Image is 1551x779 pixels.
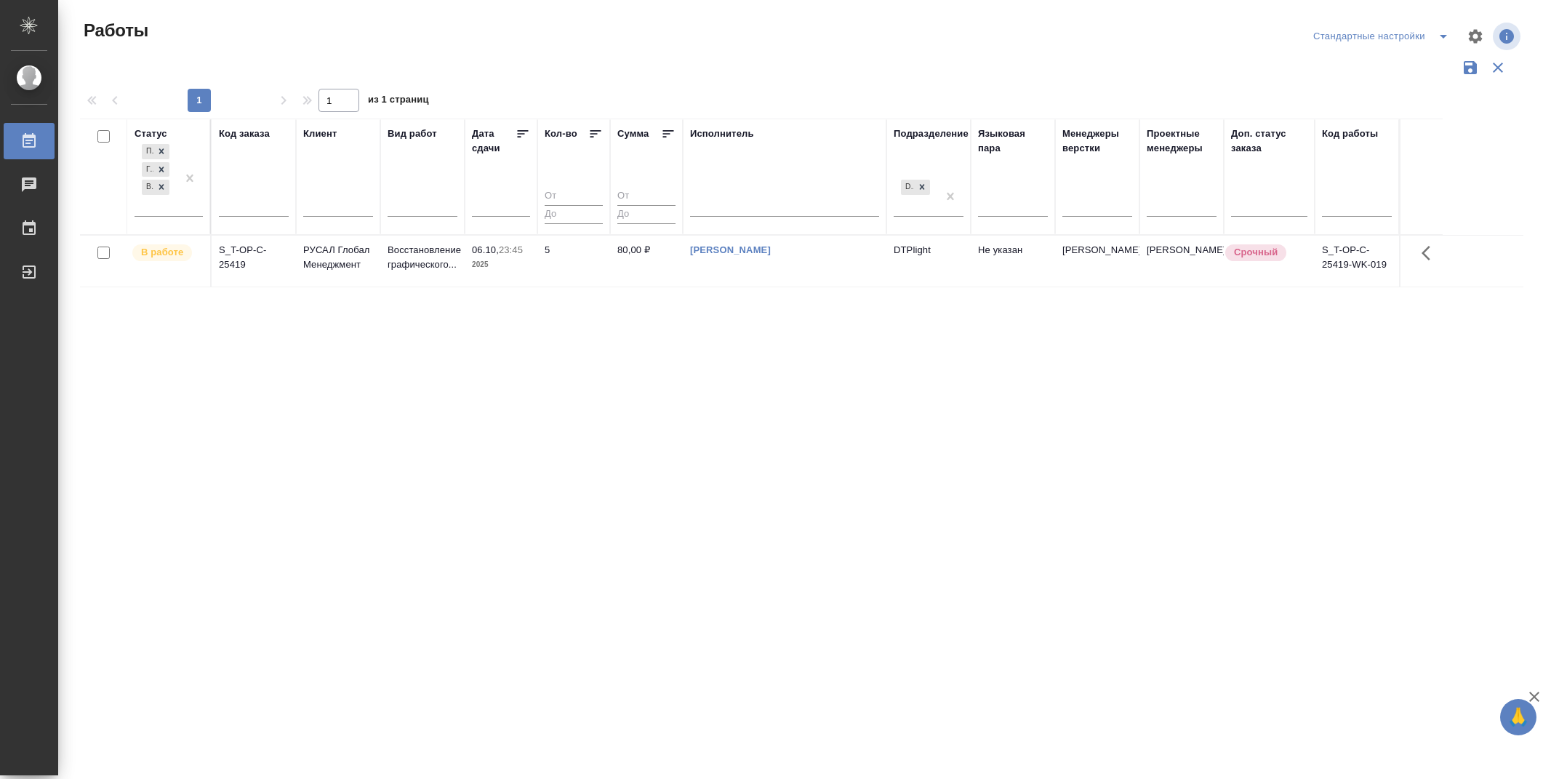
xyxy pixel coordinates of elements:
[899,178,931,196] div: DTPlight
[80,19,148,42] span: Работы
[545,188,603,206] input: От
[617,127,649,141] div: Сумма
[142,162,153,177] div: Готов к работе
[886,236,971,287] td: DTPlight
[1234,245,1278,260] p: Срочный
[140,143,171,161] div: Подбор, Готов к работе, В работе
[1456,54,1484,81] button: Сохранить фильтры
[978,127,1048,156] div: Языковая пара
[971,236,1055,287] td: Не указан
[135,127,167,141] div: Статус
[1413,236,1448,271] button: Здесь прячутся важные кнопки
[131,243,203,263] div: Исполнитель выполняет работу
[617,205,676,223] input: До
[1506,702,1531,732] span: 🙏
[537,236,610,287] td: 5
[388,243,457,272] p: Восстановление графического...
[472,127,516,156] div: Дата сдачи
[499,244,523,255] p: 23:45
[140,161,171,179] div: Подбор, Готов к работе, В работе
[617,188,676,206] input: От
[388,127,437,141] div: Вид работ
[1139,236,1224,287] td: [PERSON_NAME]
[142,144,153,159] div: Подбор
[141,245,183,260] p: В работе
[219,243,289,272] div: S_T-OP-C-25419
[140,178,171,196] div: Подбор, Готов к работе, В работе
[1310,25,1458,48] div: split button
[1147,127,1217,156] div: Проектные менеджеры
[142,180,153,195] div: В работе
[303,243,373,272] p: РУСАЛ Глобал Менеджмент
[219,127,270,141] div: Код заказа
[690,127,754,141] div: Исполнитель
[901,180,914,195] div: DTPlight
[545,205,603,223] input: До
[690,244,771,255] a: [PERSON_NAME]
[1493,23,1523,50] span: Посмотреть информацию
[1231,127,1307,156] div: Доп. статус заказа
[1062,127,1132,156] div: Менеджеры верстки
[1458,19,1493,54] span: Настроить таблицу
[545,127,577,141] div: Кол-во
[1315,236,1399,287] td: S_T-OP-C-25419-WK-019
[894,127,969,141] div: Подразделение
[1500,699,1536,735] button: 🙏
[368,91,429,112] span: из 1 страниц
[472,244,499,255] p: 06.10,
[1484,54,1512,81] button: Сбросить фильтры
[472,257,530,272] p: 2025
[303,127,337,141] div: Клиент
[1322,127,1378,141] div: Код работы
[610,236,683,287] td: 80,00 ₽
[1062,243,1132,257] p: [PERSON_NAME]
